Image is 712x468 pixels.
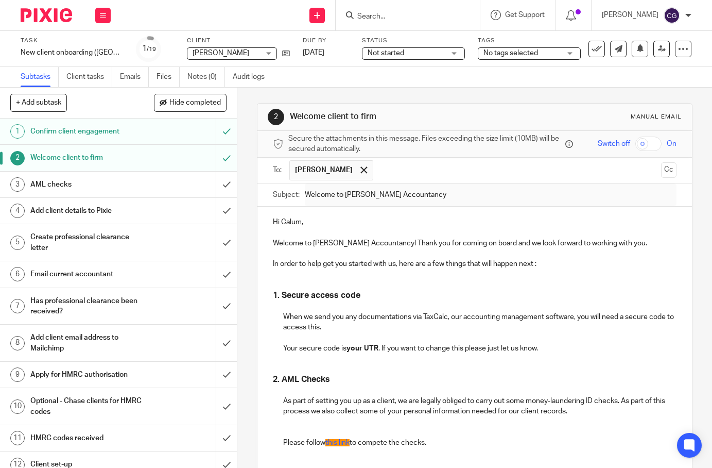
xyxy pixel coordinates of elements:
h1: Create professional clearance letter [30,229,147,256]
h1: AML checks [30,177,147,192]
label: Tags [478,37,581,45]
div: 7 [10,299,25,313]
div: 6 [10,267,25,281]
span: [PERSON_NAME] [295,165,353,175]
a: Client tasks [66,67,112,87]
div: 2 [10,151,25,165]
a: Subtasks [21,67,59,87]
a: this link [325,439,350,446]
span: Switch off [598,139,630,149]
label: To: [273,165,284,175]
p: Your secure code is . If you want to change this please just let us know. [283,343,676,354]
h1: Welcome client to firm [30,150,147,165]
p: Welcome to [PERSON_NAME] Accountancy! Thank you for coming on board and we look forward to workin... [273,238,676,248]
a: Audit logs [233,67,272,87]
p: In order to help get you started with us, here are a few things that will happen next : [273,259,676,269]
span: No tags selected [483,49,538,57]
button: Cc [661,162,676,178]
h1: Welcome client to firm [290,111,497,122]
label: Subject: [273,190,300,200]
div: 5 [10,236,25,250]
label: Due by [303,37,349,45]
h1: Has professional clearance been received? [30,293,147,320]
h1: Optional - Chase clients for HMRC codes [30,393,147,420]
div: 8 [10,336,25,350]
a: Emails [120,67,149,87]
div: 1 [142,43,156,55]
span: Get Support [505,11,545,19]
div: 4 [10,204,25,218]
label: Status [362,37,465,45]
p: When we send you any documentations via TaxCalc, our accounting management software, you will nee... [283,312,676,333]
div: New client onboarding ([GEOGRAPHIC_DATA]) [21,47,124,58]
a: Files [157,67,180,87]
label: Client [187,37,290,45]
div: 2 [268,109,284,125]
div: New client onboarding (UK) [21,47,124,58]
label: Task [21,37,124,45]
strong: 2. AML Checks [273,375,330,383]
span: Secure the attachments in this message. Files exceeding the size limit (10MB) will be secured aut... [288,133,562,155]
button: Hide completed [154,94,227,111]
p: As part of setting you up as a client, we are legally obliged to carry out some money-laundering ... [283,396,676,417]
strong: your UTR [346,345,378,352]
span: Not started [368,49,404,57]
div: 11 [10,431,25,445]
div: 10 [10,399,25,414]
img: svg%3E [664,7,680,24]
h1: Confirm client engagement [30,124,147,139]
span: [DATE] [303,49,324,56]
p: Please follow to compete the checks. [283,438,676,448]
h1: Email current accountant [30,266,147,282]
p: [PERSON_NAME] [602,10,658,20]
div: Manual email [631,113,682,121]
small: /19 [147,46,156,52]
strong: 1. Secure access code [273,291,360,299]
h1: Add client email address to Mailchimp [30,330,147,356]
span: On [667,139,676,149]
h1: Apply for HMRC authorisation [30,367,147,382]
h1: HMRC codes received [30,430,147,446]
div: 3 [10,177,25,192]
a: Notes (0) [187,67,225,87]
p: Hi Calum, [273,217,676,227]
span: [PERSON_NAME] [193,49,249,57]
input: Search [356,12,449,22]
button: + Add subtask [10,94,67,111]
span: Hide completed [169,99,221,107]
div: 9 [10,367,25,382]
div: 1 [10,124,25,139]
img: Pixie [21,8,72,22]
h1: Add client details to Pixie [30,203,147,219]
